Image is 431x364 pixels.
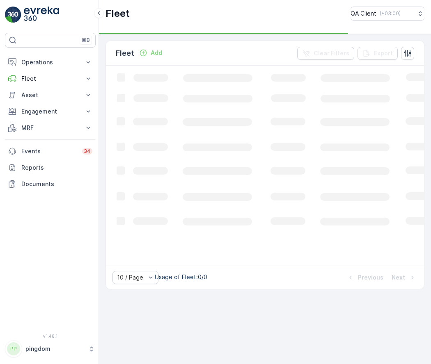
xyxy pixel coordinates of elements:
[5,159,96,176] a: Reports
[358,47,398,60] button: Export
[374,49,393,57] p: Export
[136,48,165,58] button: Add
[21,124,79,132] p: MRF
[351,9,376,18] p: QA Client
[5,120,96,136] button: MRF
[151,49,162,57] p: Add
[314,49,349,57] p: Clear Filters
[24,7,59,23] img: logo_light-DOdMpM7g.png
[84,148,91,155] p: 34
[351,7,424,20] button: QA Client(+03:00)
[5,176,96,192] a: Documents
[346,273,384,282] button: Previous
[25,345,84,353] p: pingdom
[21,75,79,83] p: Fleet
[391,273,417,282] button: Next
[21,164,92,172] p: Reports
[297,47,354,60] button: Clear Filters
[7,342,20,355] div: PP
[5,71,96,87] button: Fleet
[105,7,130,20] p: Fleet
[5,87,96,103] button: Asset
[21,91,79,99] p: Asset
[5,54,96,71] button: Operations
[5,103,96,120] button: Engagement
[82,37,90,43] p: ⌘B
[358,273,383,282] p: Previous
[155,273,207,281] p: Usage of Fleet : 0/0
[21,180,92,188] p: Documents
[5,7,21,23] img: logo
[21,147,77,155] p: Events
[21,107,79,116] p: Engagement
[5,143,96,159] a: Events34
[5,340,96,357] button: PPpingdom
[392,273,405,282] p: Next
[5,334,96,339] span: v 1.48.1
[116,48,134,59] p: Fleet
[380,10,401,17] p: ( +03:00 )
[21,58,79,66] p: Operations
